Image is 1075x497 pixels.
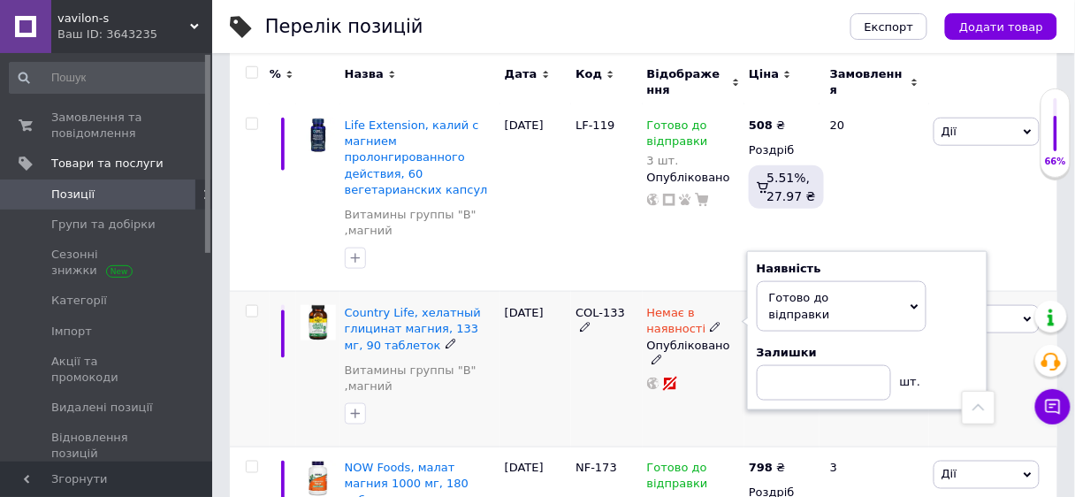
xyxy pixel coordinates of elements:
div: 66% [1041,156,1070,168]
button: Експорт [850,13,928,40]
button: Додати товар [945,13,1057,40]
span: Відновлення позицій [51,430,164,462]
span: Ціна [749,66,779,82]
span: Дії [942,125,957,138]
span: Замовлення та повідомлення [51,110,164,141]
input: Пошук [9,62,209,94]
div: Роздріб [749,142,815,158]
span: vavilon-s [57,11,190,27]
a: Life Extension, калий с магнием пролонгированного действия, 60 вегетарианских капсул [345,119,488,196]
button: Чат з покупцем [1035,389,1071,424]
div: Ваш ID: 3643235 [57,27,212,42]
span: Товари та послуги [51,156,164,172]
img: Country Life, хелатный глицинат магния, 133 мг, 90 таблеток [301,305,336,340]
div: 3 шт. [647,154,740,167]
span: Імпорт [51,324,92,340]
span: Категорії [51,293,107,309]
div: ₴ [749,118,785,134]
span: Немає в наявності [647,306,706,340]
div: Перелік позицій [265,18,423,36]
b: 798 [749,462,773,475]
span: Код [576,66,602,82]
span: Дії [942,468,957,481]
span: Готово до відправки [769,291,830,320]
span: Дата [505,66,537,82]
div: 20 [820,103,929,291]
span: Акції та промокоди [51,354,164,386]
div: шт. [891,365,926,390]
a: Витамины группы "В" ,магний [345,363,496,394]
span: Назва [345,66,384,82]
span: NF-173 [576,462,617,475]
span: LF-119 [576,119,614,132]
div: [DATE] [500,103,571,291]
span: Готово до відправки [647,119,708,153]
span: Додати товар [959,20,1043,34]
span: COL-133 [576,306,625,319]
span: % [270,66,281,82]
div: Залишки [757,345,978,361]
span: Експорт [865,20,914,34]
span: Групи та добірки [51,217,156,233]
span: Замовлення [830,66,906,98]
img: NOW Foods, малат магния 1000 мг, 180 таблеток [301,461,336,496]
div: Наявність [757,261,978,277]
div: Опубліковано [647,338,740,370]
b: 508 [749,119,773,132]
span: Позиції [51,187,95,203]
a: Country Life, хелатный глицинат магния, 133 мг, 90 таблеток [345,306,481,351]
span: Видалені позиції [51,400,153,416]
img: Life Extension, калий с магнием пролонгированного действия, 60 вегетарианских капсул [301,118,336,153]
span: Готово до відправки [647,462,708,496]
span: 5.51%, 27.97 ₴ [767,171,816,203]
div: ₴ [749,461,785,477]
span: Відображення [647,66,728,98]
div: Опубліковано [647,170,740,186]
a: Витамины группы "В" ,магний [345,207,496,239]
span: Сезонні знижки [51,247,164,279]
div: [DATE] [500,292,571,447]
